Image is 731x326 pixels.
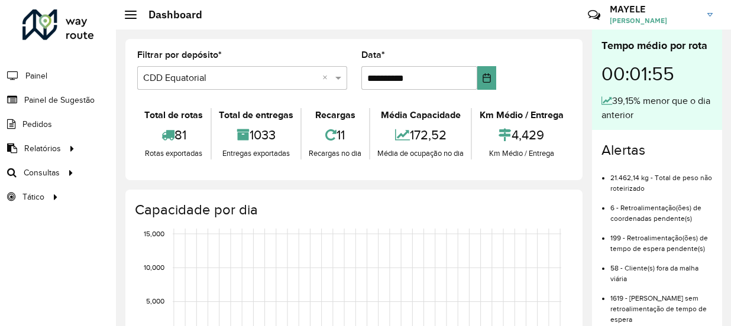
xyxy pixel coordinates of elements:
[144,230,164,237] text: 15,000
[24,142,61,155] span: Relatórios
[215,108,298,122] div: Total de entregas
[601,38,713,54] div: Tempo médio por rota
[610,254,713,284] li: 58 - Cliente(s) fora da malha viária
[601,54,713,94] div: 00:01:55
[475,122,568,148] div: 4,429
[25,70,47,82] span: Painel
[610,224,713,254] li: 199 - Retroalimentação(ões) de tempo de espera pendente(s)
[475,148,568,159] div: Km Médio / Entrega
[373,148,468,159] div: Média de ocupação no dia
[305,148,366,159] div: Recargas no dia
[22,118,52,131] span: Pedidos
[581,2,607,28] a: Contato Rápido
[137,48,222,62] label: Filtrar por depósito
[215,148,298,159] div: Entregas exportadas
[22,191,44,203] span: Tático
[146,298,164,305] text: 5,000
[610,4,698,15] h3: MAYELE
[137,8,202,21] h2: Dashboard
[475,108,568,122] div: Km Médio / Entrega
[477,66,496,90] button: Choose Date
[140,122,208,148] div: 81
[373,108,468,122] div: Média Capacidade
[610,15,698,26] span: [PERSON_NAME]
[305,108,366,122] div: Recargas
[24,94,95,106] span: Painel de Sugestão
[373,122,468,148] div: 172,52
[140,148,208,159] div: Rotas exportadas
[610,164,713,194] li: 21.462,14 kg - Total de peso não roteirizado
[610,194,713,224] li: 6 - Retroalimentação(ões) de coordenadas pendente(s)
[601,142,713,159] h4: Alertas
[215,122,298,148] div: 1033
[135,201,571,219] h4: Capacidade por dia
[24,167,60,179] span: Consultas
[144,263,164,271] text: 10,000
[361,48,385,62] label: Data
[322,71,332,85] span: Clear all
[601,94,713,122] div: 39,15% menor que o dia anterior
[140,108,208,122] div: Total de rotas
[305,122,366,148] div: 11
[610,284,713,325] li: 1619 - [PERSON_NAME] sem retroalimentação de tempo de espera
